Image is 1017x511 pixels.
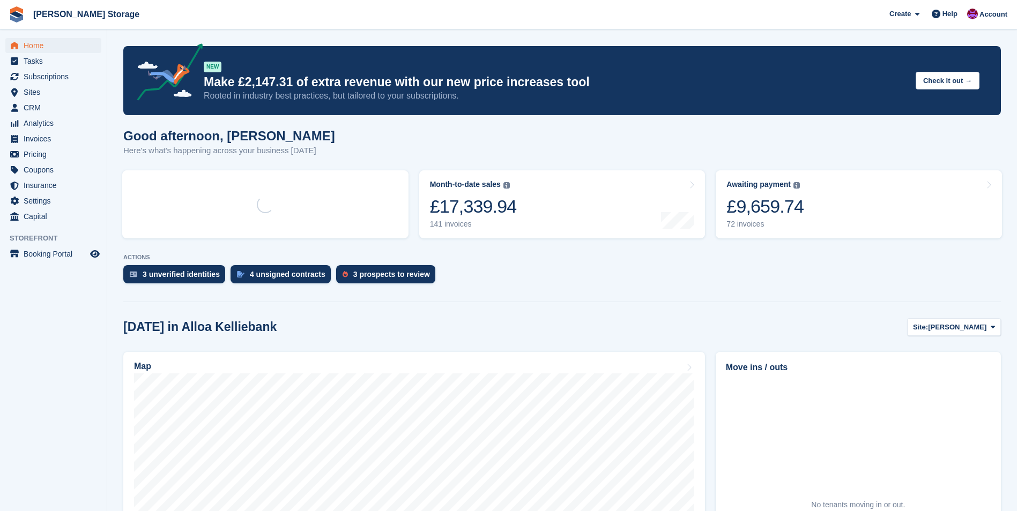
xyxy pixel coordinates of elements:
img: icon-info-grey-7440780725fd019a000dd9b08b2336e03edf1995a4989e88bcd33f0948082b44.svg [793,182,800,189]
span: Help [942,9,957,19]
div: 141 invoices [430,220,517,229]
div: 3 prospects to review [353,270,430,279]
a: menu [5,209,101,224]
a: Preview store [88,247,101,260]
span: Sites [24,85,88,100]
div: NEW [204,62,221,72]
a: menu [5,193,101,208]
p: Rooted in industry best practices, but tailored to your subscriptions. [204,90,907,102]
span: Pricing [24,147,88,162]
a: [PERSON_NAME] Storage [29,5,144,23]
a: menu [5,162,101,177]
a: menu [5,100,101,115]
img: icon-info-grey-7440780725fd019a000dd9b08b2336e03edf1995a4989e88bcd33f0948082b44.svg [503,182,510,189]
span: Home [24,38,88,53]
img: prospect-51fa495bee0391a8d652442698ab0144808aea92771e9ea1ae160a38d050c398.svg [343,271,348,277]
button: Site: [PERSON_NAME] [907,318,1001,336]
div: 4 unsigned contracts [250,270,325,279]
span: Capital [24,209,88,224]
a: menu [5,131,101,146]
a: menu [5,246,101,261]
img: Audra Whitelaw [967,9,978,19]
div: 3 unverified identities [143,270,220,279]
div: £17,339.94 [430,196,517,217]
span: Invoices [24,131,88,146]
span: Tasks [24,54,88,69]
a: 4 unsigned contracts [231,265,336,289]
span: Insurance [24,178,88,193]
p: Make £2,147.31 of extra revenue with our new price increases tool [204,74,907,90]
a: menu [5,69,101,84]
div: 72 invoices [726,220,804,229]
button: Check it out → [916,72,979,89]
span: Account [979,9,1007,20]
img: stora-icon-8386f47178a22dfd0bd8f6a31ec36ba5ce8667c1dd55bd0f319d3a0aa187defe.svg [9,6,25,22]
span: Create [889,9,911,19]
h2: Map [134,362,151,371]
span: Booking Portal [24,246,88,261]
h2: [DATE] in Alloa Kelliebank [123,320,277,334]
span: Settings [24,193,88,208]
span: Coupons [24,162,88,177]
h1: Good afternoon, [PERSON_NAME] [123,129,335,143]
img: price-adjustments-announcement-icon-8257ccfd72463d97f412b2fc003d46551f7dbcb40ab6d574587a9cd5c0d94... [128,43,203,104]
a: Awaiting payment £9,659.74 72 invoices [716,170,1002,238]
div: £9,659.74 [726,196,804,217]
span: Site: [913,322,928,333]
a: Month-to-date sales £17,339.94 141 invoices [419,170,706,238]
span: Analytics [24,116,88,131]
div: No tenants moving in or out. [811,499,905,510]
a: 3 unverified identities [123,265,231,289]
a: menu [5,38,101,53]
a: menu [5,54,101,69]
h2: Move ins / outs [726,361,991,374]
img: verify_identity-adf6edd0f0f0b5bbfe63781bf79b02c33cf7c696d77639b501bdc392416b5a36.svg [130,271,137,277]
a: menu [5,85,101,100]
img: contract_signature_icon-13c848040528278c33f63329250d36e43548de30e8caae1d1a13099fd9432cc5.svg [237,271,244,277]
span: CRM [24,100,88,115]
a: menu [5,178,101,193]
span: Storefront [10,233,107,244]
div: Awaiting payment [726,180,791,189]
p: Here's what's happening across your business [DATE] [123,145,335,157]
a: 3 prospects to review [336,265,441,289]
a: menu [5,116,101,131]
span: [PERSON_NAME] [928,322,986,333]
a: menu [5,147,101,162]
p: ACTIONS [123,254,1001,261]
span: Subscriptions [24,69,88,84]
div: Month-to-date sales [430,180,501,189]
